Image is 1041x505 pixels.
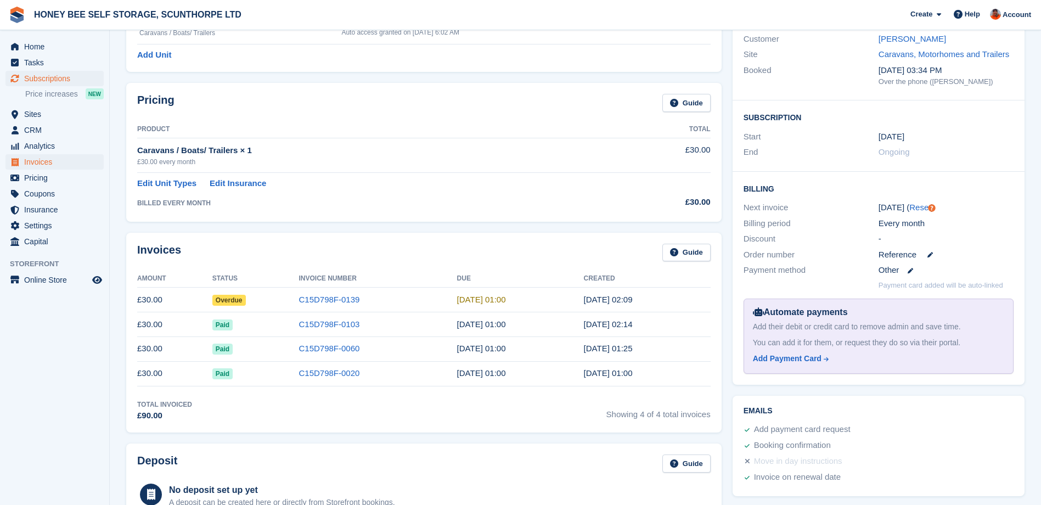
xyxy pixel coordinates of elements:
span: Showing 4 of 4 total invoices [606,400,711,422]
div: Customer [744,33,879,46]
span: Capital [24,234,90,249]
h2: Pricing [137,94,175,112]
a: menu [5,39,104,54]
div: Billing period [744,217,879,230]
div: Add their debit or credit card to remove admin and save time. [753,321,1004,333]
a: menu [5,71,104,86]
td: £30.00 [617,138,710,172]
div: Booked [744,64,879,87]
time: 2025-07-01 00:25:57 UTC [584,344,633,353]
div: Next invoice [744,201,879,214]
a: menu [5,186,104,201]
th: Due [457,270,584,288]
div: You can add it for them, or request they do so via their portal. [753,337,1004,349]
div: Caravans / Boats/ Trailers × 1 [137,144,617,157]
a: menu [5,234,104,249]
span: Create [910,9,932,20]
p: Payment card added will be auto-linked [879,280,1003,291]
a: Reset [909,203,931,212]
div: Automate payments [753,306,1004,319]
div: [DATE] 03:34 PM [879,64,1014,77]
img: Abbie Tucker [990,9,1001,20]
a: menu [5,202,104,217]
div: Move in day instructions [754,455,842,468]
div: Start [744,131,879,143]
h2: Billing [744,183,1014,194]
span: Paid [212,319,233,330]
span: Overdue [212,295,246,306]
h2: Subscription [744,111,1014,122]
a: menu [5,106,104,122]
span: Coupons [24,186,90,201]
td: £30.00 [137,312,212,337]
a: menu [5,138,104,154]
div: Add Payment Card [753,353,821,364]
div: Invoice on renewal date [754,471,841,484]
div: - [879,233,1014,245]
a: HONEY BEE SELF STORAGE, SCUNTHORPE LTD [30,5,246,24]
span: Tasks [24,55,90,70]
th: Created [584,270,711,288]
div: [DATE] ( ) [879,201,1014,214]
div: No deposit set up yet [169,484,395,497]
a: [PERSON_NAME] [879,34,946,43]
span: Online Store [24,272,90,288]
time: 2025-08-02 00:00:00 UTC [457,319,506,329]
div: £30.00 every month [137,157,617,167]
div: NEW [86,88,104,99]
div: Tooltip anchor [927,203,937,213]
span: Analytics [24,138,90,154]
span: CRM [24,122,90,138]
div: £90.00 [137,409,192,422]
span: Sites [24,106,90,122]
a: menu [5,122,104,138]
div: Every month [879,217,1014,230]
span: Storefront [10,259,109,270]
span: Ongoing [879,147,910,156]
span: Price increases [25,89,78,99]
a: Edit Insurance [210,177,266,190]
a: Preview store [91,273,104,287]
span: Invoices [24,154,90,170]
a: Guide [662,244,711,262]
th: Product [137,121,617,138]
div: Site [744,48,879,61]
a: Price increases NEW [25,88,104,100]
span: Pricing [24,170,90,186]
div: £30.00 [617,196,710,209]
div: Add payment card request [754,423,851,436]
th: Total [617,121,710,138]
time: 2025-06-01 00:00:09 UTC [584,368,633,378]
a: Guide [662,94,711,112]
span: Help [965,9,980,20]
time: 2025-07-02 00:00:00 UTC [457,344,506,353]
div: Auto access granted on [DATE] 6:02 AM [341,27,650,37]
td: £30.00 [137,336,212,361]
a: C15D798F-0020 [299,368,359,378]
a: C15D798F-0103 [299,319,359,329]
span: Home [24,39,90,54]
a: Edit Unit Types [137,177,196,190]
span: Settings [24,218,90,233]
div: Caravans / Boats/ Trailers [139,28,341,38]
div: Total Invoiced [137,400,192,409]
a: menu [5,170,104,186]
td: £30.00 [137,288,212,312]
span: Subscriptions [24,71,90,86]
a: C15D798F-0139 [299,295,359,304]
div: BILLED EVERY MONTH [137,198,617,208]
a: menu [5,55,104,70]
div: Payment method [744,264,879,277]
th: Invoice Number [299,270,457,288]
span: Insurance [24,202,90,217]
a: menu [5,272,104,288]
a: Guide [662,454,711,473]
div: Over the phone ([PERSON_NAME]) [879,76,1014,87]
h2: Invoices [137,244,181,262]
span: Paid [212,368,233,379]
div: Discount [744,233,879,245]
a: menu [5,218,104,233]
a: C15D798F-0060 [299,344,359,353]
img: stora-icon-8386f47178a22dfd0bd8f6a31ec36ba5ce8667c1dd55bd0f319d3a0aa187defe.svg [9,7,25,23]
th: Amount [137,270,212,288]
